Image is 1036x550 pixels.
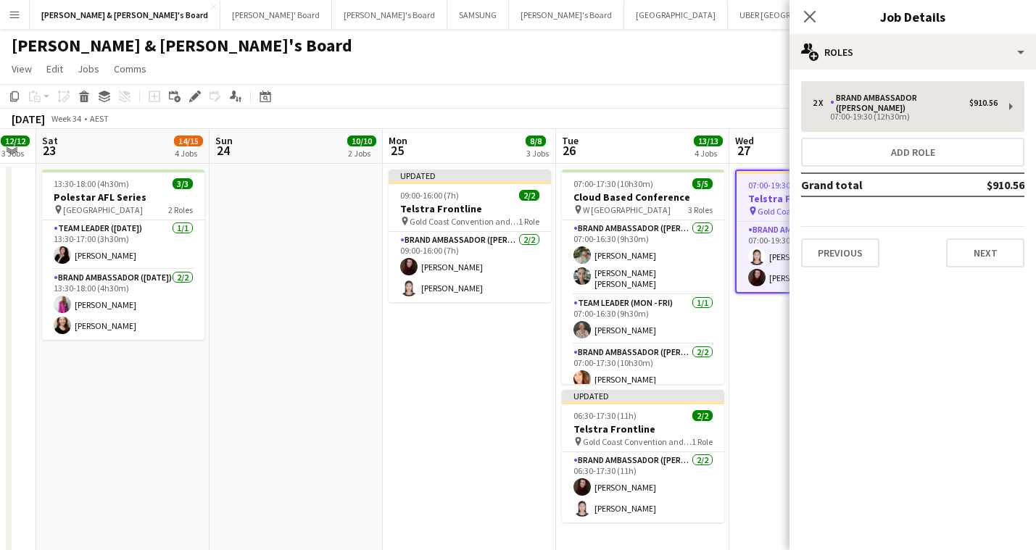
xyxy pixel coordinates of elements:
[969,98,998,108] div: $910.56
[562,422,724,436] h3: Telstra Frontline
[54,178,129,189] span: 13:30-18:00 (4h30m)
[573,410,637,421] span: 06:30-17:30 (11h)
[733,142,754,159] span: 27
[737,222,896,292] app-card-role: Brand Ambassador ([PERSON_NAME])2/207:00-19:30 (12h30m)[PERSON_NAME][PERSON_NAME]
[562,134,579,147] span: Tue
[30,1,220,29] button: [PERSON_NAME] & [PERSON_NAME]'s Board
[42,191,204,204] h3: Polestar AFL Series
[801,138,1024,167] button: Add role
[813,98,830,108] div: 2 x
[830,93,969,113] div: Brand Ambassador ([PERSON_NAME])
[688,204,713,215] span: 3 Roles
[48,113,84,124] span: Week 34
[1,136,30,146] span: 12/12
[790,7,1036,26] h3: Job Details
[175,148,202,159] div: 4 Jobs
[400,190,459,201] span: 09:00-16:00 (7h)
[735,170,898,293] app-job-card: 07:00-19:30 (12h30m)2/2Telstra Frontline Gold Coast Convention and Exhibition Centre1 RoleBrand A...
[410,216,518,227] span: Gold Coast Convention and Exhibition Centre
[692,178,713,189] span: 5/5
[735,134,754,147] span: Wed
[168,204,193,215] span: 2 Roles
[518,216,539,227] span: 1 Role
[748,180,828,191] span: 07:00-19:30 (12h30m)
[41,59,69,78] a: Edit
[389,134,407,147] span: Mon
[72,59,105,78] a: Jobs
[173,178,193,189] span: 3/3
[114,62,146,75] span: Comms
[12,62,32,75] span: View
[939,173,1024,196] td: $910.56
[42,134,58,147] span: Sat
[213,142,233,159] span: 24
[220,1,332,29] button: [PERSON_NAME]' Board
[526,136,546,146] span: 8/8
[624,1,728,29] button: [GEOGRAPHIC_DATA]
[348,148,376,159] div: 2 Jobs
[447,1,509,29] button: SAMSUNG
[389,202,551,215] h3: Telstra Frontline
[1,148,29,159] div: 3 Jobs
[562,295,724,344] app-card-role: Team Leader (Mon - Fri)1/107:00-16:30 (9h30m)[PERSON_NAME]
[174,136,203,146] span: 14/15
[562,170,724,384] app-job-card: 07:00-17:30 (10h30m)5/5Cloud Based Conference W [GEOGRAPHIC_DATA]3 RolesBrand Ambassador ([PERSON...
[728,1,853,29] button: UBER [GEOGRAPHIC_DATA]
[562,452,724,522] app-card-role: Brand Ambassador ([PERSON_NAME])2/206:30-17:30 (11h)[PERSON_NAME][PERSON_NAME]
[509,1,624,29] button: [PERSON_NAME]'s Board
[692,436,713,447] span: 1 Role
[695,148,722,159] div: 4 Jobs
[562,344,724,414] app-card-role: Brand Ambassador ([PERSON_NAME])2/207:00-17:30 (10h30m)[PERSON_NAME]
[946,238,1024,267] button: Next
[562,390,724,401] div: Updated
[63,204,143,215] span: [GEOGRAPHIC_DATA]
[583,204,671,215] span: W [GEOGRAPHIC_DATA]
[813,113,998,120] div: 07:00-19:30 (12h30m)
[42,270,204,340] app-card-role: Brand Ambassador ([DATE])2/213:30-18:00 (4h30m)[PERSON_NAME][PERSON_NAME]
[42,170,204,340] app-job-card: 13:30-18:00 (4h30m)3/3Polestar AFL Series [GEOGRAPHIC_DATA]2 RolesTeam Leader ([DATE])1/113:30-17...
[46,62,63,75] span: Edit
[347,136,376,146] span: 10/10
[389,170,551,302] app-job-card: Updated09:00-16:00 (7h)2/2Telstra Frontline Gold Coast Convention and Exhibition Centre1 RoleBran...
[108,59,152,78] a: Comms
[692,410,713,421] span: 2/2
[12,112,45,126] div: [DATE]
[40,142,58,159] span: 23
[562,390,724,522] app-job-card: Updated06:30-17:30 (11h)2/2Telstra Frontline Gold Coast Convention and Exhibition Centre1 RoleBra...
[737,192,896,205] h3: Telstra Frontline
[694,136,723,146] span: 13/13
[332,1,447,29] button: [PERSON_NAME]'s Board
[215,134,233,147] span: Sun
[758,206,863,217] span: Gold Coast Convention and Exhibition Centre
[801,173,939,196] td: Grand total
[6,59,38,78] a: View
[42,220,204,270] app-card-role: Team Leader ([DATE])1/113:30-17:00 (3h30m)[PERSON_NAME]
[583,436,692,447] span: Gold Coast Convention and Exhibition Centre
[386,142,407,159] span: 25
[519,190,539,201] span: 2/2
[560,142,579,159] span: 26
[389,232,551,302] app-card-role: Brand Ambassador ([PERSON_NAME])2/209:00-16:00 (7h)[PERSON_NAME][PERSON_NAME]
[389,170,551,181] div: Updated
[526,148,549,159] div: 3 Jobs
[801,238,879,267] button: Previous
[78,62,99,75] span: Jobs
[562,191,724,204] h3: Cloud Based Conference
[562,220,724,295] app-card-role: Brand Ambassador ([PERSON_NAME])2/207:00-16:30 (9h30m)[PERSON_NAME][PERSON_NAME] [PERSON_NAME]
[12,35,352,57] h1: [PERSON_NAME] & [PERSON_NAME]'s Board
[573,178,653,189] span: 07:00-17:30 (10h30m)
[90,113,109,124] div: AEST
[790,35,1036,70] div: Roles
